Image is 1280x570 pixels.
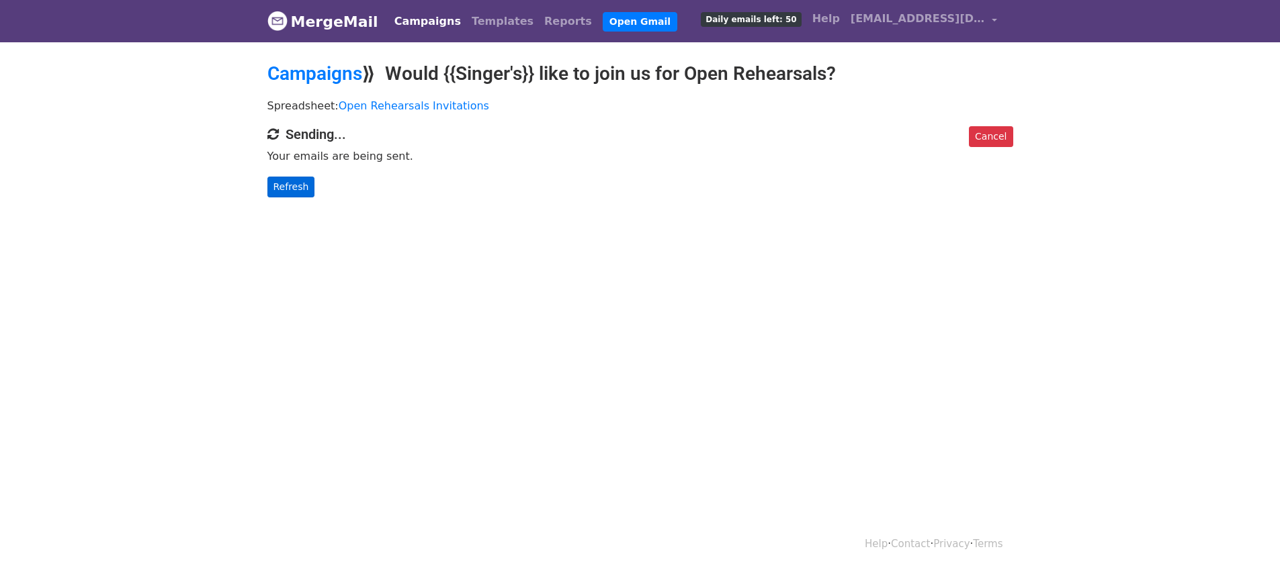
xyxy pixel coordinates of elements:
[267,62,1013,85] h2: ⟫ Would {{Singer's}} like to join us for Open Rehearsals?
[865,538,888,550] a: Help
[851,11,985,27] span: [EMAIL_ADDRESS][DOMAIN_NAME]
[267,11,288,31] img: MergeMail logo
[539,8,597,35] a: Reports
[1213,506,1280,570] iframe: Chat Widget
[267,177,315,197] a: Refresh
[267,62,362,85] a: Campaigns
[701,12,801,27] span: Daily emails left: 50
[969,126,1013,147] a: Cancel
[845,5,1002,37] a: [EMAIL_ADDRESS][DOMAIN_NAME]
[973,538,1002,550] a: Terms
[603,12,677,32] a: Open Gmail
[267,126,1013,142] h4: Sending...
[267,149,1013,163] p: Your emails are being sent.
[695,5,806,32] a: Daily emails left: 50
[807,5,845,32] a: Help
[267,99,1013,113] p: Spreadsheet:
[339,99,489,112] a: Open Rehearsals Invitations
[267,7,378,36] a: MergeMail
[389,8,466,35] a: Campaigns
[466,8,539,35] a: Templates
[891,538,930,550] a: Contact
[933,538,970,550] a: Privacy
